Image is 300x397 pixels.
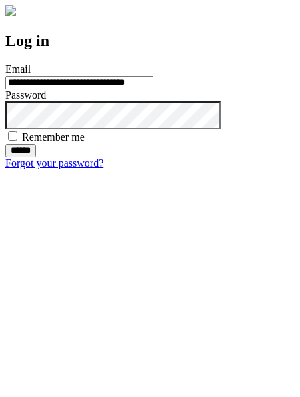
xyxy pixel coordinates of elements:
[5,5,16,16] img: logo-4e3dc11c47720685a147b03b5a06dd966a58ff35d612b21f08c02c0306f2b779.png
[5,63,31,75] label: Email
[5,32,295,50] h2: Log in
[22,131,85,143] label: Remember me
[5,157,103,169] a: Forgot your password?
[5,89,46,101] label: Password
